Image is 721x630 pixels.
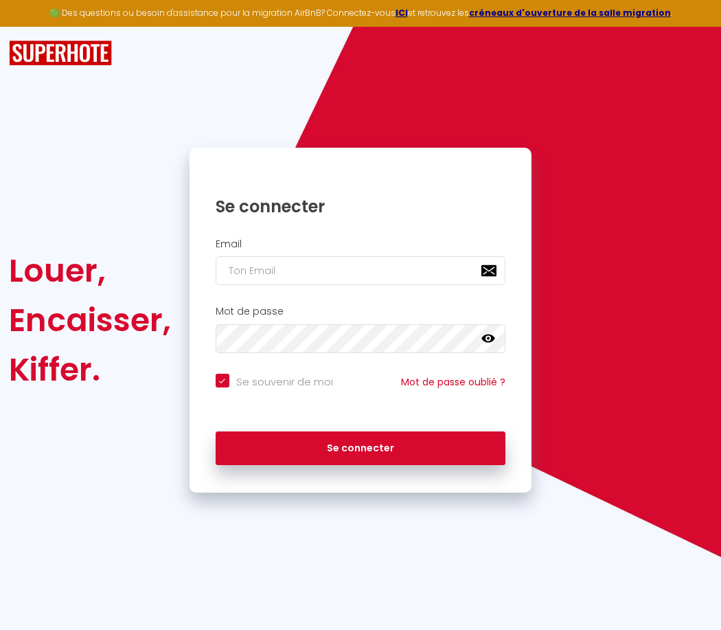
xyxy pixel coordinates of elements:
a: ICI [396,7,408,19]
div: Louer, [9,246,171,295]
div: Kiffer. [9,345,171,394]
h1: Se connecter [216,196,506,217]
a: créneaux d'ouverture de la salle migration [469,7,671,19]
img: SuperHote logo [9,41,112,66]
a: Mot de passe oublié ? [401,375,505,389]
input: Ton Email [216,256,506,285]
h2: Email [216,238,506,250]
h2: Mot de passe [216,306,506,317]
div: Encaisser, [9,295,171,345]
button: Se connecter [216,431,506,466]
